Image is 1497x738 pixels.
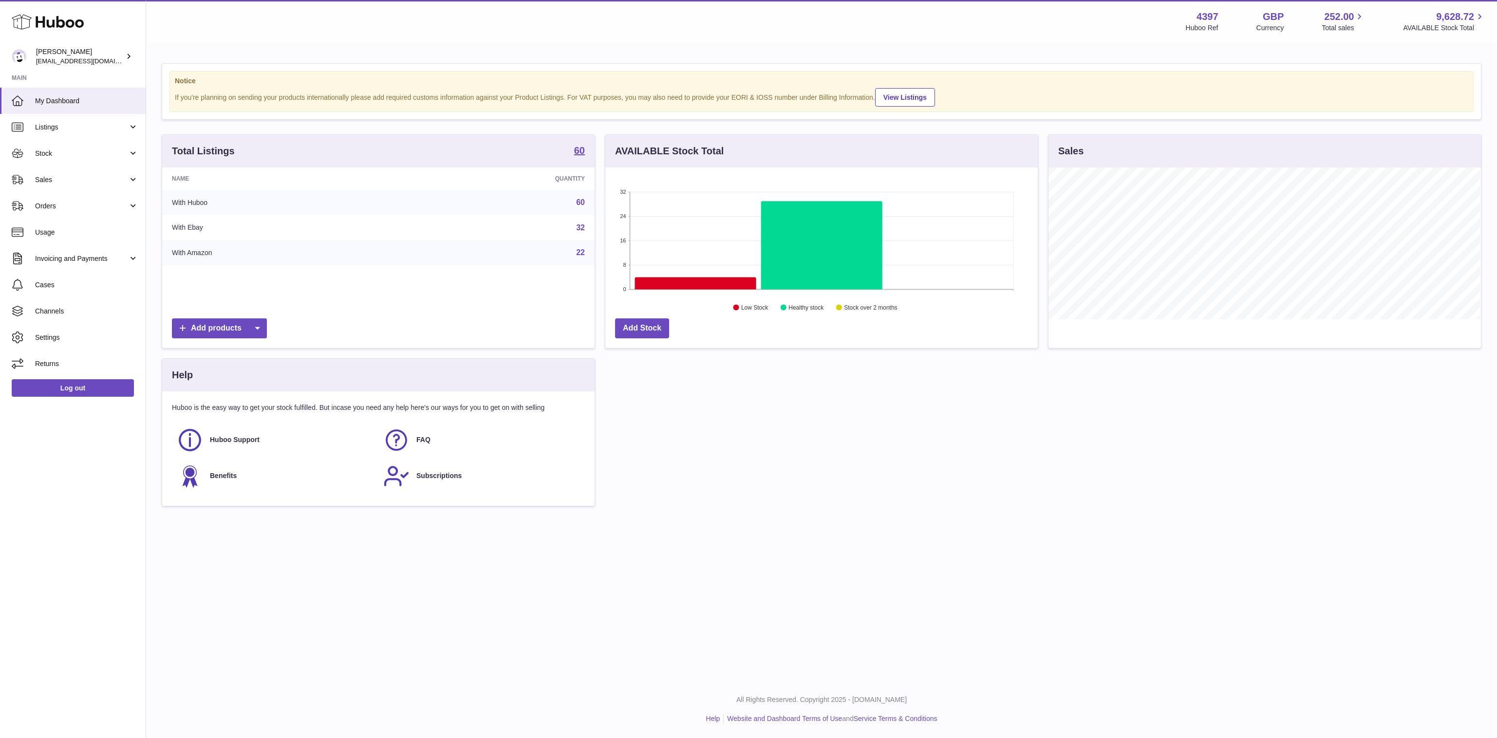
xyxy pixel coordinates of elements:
[1058,145,1084,158] h3: Sales
[162,190,399,215] td: With Huboo
[1403,10,1485,33] a: 9,628.72 AVAILABLE Stock Total
[1403,23,1485,33] span: AVAILABLE Stock Total
[35,307,138,316] span: Channels
[210,435,260,444] span: Huboo Support
[12,49,26,64] img: drumnnbass@gmail.com
[416,435,430,444] span: FAQ
[35,202,128,211] span: Orders
[383,463,580,489] a: Subscriptions
[35,96,138,106] span: My Dashboard
[399,167,595,190] th: Quantity
[615,318,669,338] a: Add Stock
[1322,10,1365,33] a: 252.00 Total sales
[574,146,585,155] strong: 60
[177,463,374,489] a: Benefits
[574,146,585,157] a: 60
[36,57,143,65] span: [EMAIL_ADDRESS][DOMAIN_NAME]
[620,213,626,219] text: 24
[620,238,626,243] text: 16
[623,286,626,292] text: 0
[177,427,374,453] a: Huboo Support
[620,189,626,195] text: 32
[162,215,399,240] td: With Ebay
[154,695,1489,704] p: All Rights Reserved. Copyright 2025 - [DOMAIN_NAME]
[35,149,128,158] span: Stock
[210,471,237,480] span: Benefits
[175,87,1468,107] div: If you're planning on sending your products internationally please add required customs informati...
[623,262,626,268] text: 8
[741,304,768,311] text: Low Stock
[416,471,462,480] span: Subscriptions
[162,240,399,265] td: With Amazon
[844,304,897,311] text: Stock over 2 months
[706,715,720,722] a: Help
[172,318,267,338] a: Add products
[1263,10,1284,23] strong: GBP
[1436,10,1474,23] span: 9,628.72
[35,254,128,263] span: Invoicing and Payments
[615,145,724,158] h3: AVAILABLE Stock Total
[576,223,585,232] a: 32
[35,228,138,237] span: Usage
[12,379,134,397] a: Log out
[383,427,580,453] a: FAQ
[162,167,399,190] th: Name
[875,88,935,107] a: View Listings
[172,145,235,158] h3: Total Listings
[854,715,937,722] a: Service Terms & Conditions
[172,369,193,382] h3: Help
[724,714,937,723] li: and
[727,715,842,722] a: Website and Dashboard Terms of Use
[35,280,138,290] span: Cases
[1322,23,1365,33] span: Total sales
[35,123,128,132] span: Listings
[1324,10,1354,23] span: 252.00
[35,333,138,342] span: Settings
[788,304,824,311] text: Healthy stock
[576,248,585,257] a: 22
[35,175,128,184] span: Sales
[35,359,138,369] span: Returns
[1256,23,1284,33] div: Currency
[1186,23,1218,33] div: Huboo Ref
[172,403,585,412] p: Huboo is the easy way to get your stock fulfilled. But incase you need any help here's our ways f...
[36,47,124,66] div: [PERSON_NAME]
[175,76,1468,86] strong: Notice
[576,198,585,206] a: 60
[1197,10,1218,23] strong: 4397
